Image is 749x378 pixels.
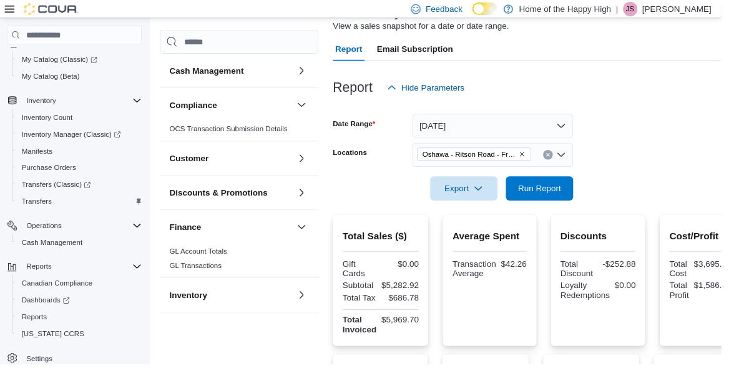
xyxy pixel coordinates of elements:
span: Inventory Count [17,114,147,129]
h3: Inventory [176,301,215,313]
a: GL Account Totals [176,257,236,266]
button: Inventory [2,96,152,113]
span: Reports [22,269,147,284]
h3: Customer [176,159,217,171]
a: Cash Management [17,244,91,259]
div: Transaction Average [470,269,516,289]
span: Feedback [442,3,480,16]
a: [US_STATE] CCRS [17,339,92,354]
button: Transfers [12,201,152,218]
a: Transfers (Classic) [12,183,152,201]
span: Canadian Compliance [17,287,147,302]
span: Inventory [27,99,58,109]
span: Inventory Count [22,117,76,127]
span: Email Subscription [391,38,471,63]
button: Cash Management [176,67,303,80]
input: Dark Mode [491,2,517,16]
span: OCS Transaction Submission Details [176,129,299,139]
button: Customer [176,159,303,171]
span: Cash Management [17,244,147,259]
span: Reports [27,272,54,282]
div: Compliance [166,127,331,147]
a: My Catalog (Beta) [17,72,88,87]
span: Purchase Orders [17,167,147,182]
button: Cash Management [306,66,321,81]
span: Reports [22,324,49,334]
div: Total Tax [356,304,393,314]
div: $0.00 [639,291,660,301]
button: Loyalty [176,336,303,349]
button: Reports [22,269,59,284]
button: Purchase Orders [12,166,152,183]
a: Dashboards [17,304,77,319]
a: Inventory Manager (Classic) [17,132,130,147]
button: My Catalog (Beta) [12,71,152,88]
div: Total Discount [582,269,619,289]
button: Clear input [564,156,574,166]
span: Operations [27,229,64,239]
div: Jessica Sproul [647,2,662,17]
span: Washington CCRS [17,339,147,354]
h3: Cash Management [176,67,253,80]
button: Manifests [12,148,152,166]
div: Total Cost [695,269,716,289]
a: Canadian Compliance [17,287,101,302]
span: Hide Parameters [417,84,482,97]
h3: Compliance [176,103,225,116]
button: [US_STATE] CCRS [12,338,152,356]
a: OCS Transaction Submission Details [176,130,299,139]
div: Total Profit [695,291,716,311]
a: Inventory Count [17,114,81,129]
div: $5,282.92 [396,291,435,301]
button: Loyalty [306,335,321,350]
button: Discounts & Promotions [176,194,303,207]
span: My Catalog (Beta) [22,74,83,84]
div: $42.26 [521,269,547,279]
label: Date Range [346,123,390,133]
span: Transfers (Classic) [22,187,94,197]
button: Inventory [22,97,63,112]
span: Inventory [22,97,147,112]
span: JS [650,2,659,17]
div: $686.78 [398,304,436,314]
span: Dashboards [17,304,147,319]
a: Inventory Manager (Classic) [12,131,152,148]
p: | [640,2,642,17]
span: Reports [17,322,147,337]
span: Operations [22,227,147,242]
a: GL Transactions [176,272,230,281]
button: Hide Parameters [397,78,487,103]
button: Finance [176,230,303,242]
span: Oshawa - Ritson Road - Friendly Stranger [433,153,552,167]
span: GL Transactions [176,271,230,281]
label: Locations [346,153,381,163]
div: Loyalty Redemptions [582,291,634,311]
span: Purchase Orders [22,169,79,179]
span: Transfers [22,204,54,214]
span: My Catalog (Classic) [22,57,101,67]
span: Report [348,38,376,63]
span: Inventory Manager (Classic) [22,134,125,144]
span: GL Account Totals [176,256,236,266]
button: Reports [12,321,152,338]
button: Operations [2,226,152,243]
span: Transfers (Classic) [17,184,147,199]
a: Manifests [17,149,59,164]
div: Finance [166,254,331,289]
div: Subtotal [356,291,391,301]
button: Reports [2,268,152,286]
h2: Average Spent [470,238,547,253]
span: [US_STATE] CCRS [22,342,87,352]
h2: Total Sales ($) [356,238,435,253]
span: Transfers [17,202,147,217]
h3: Loyalty [176,336,207,349]
div: -$252.88 [624,269,660,279]
button: Export [447,183,517,208]
a: Transfers [17,202,59,217]
span: Canadian Compliance [22,289,96,299]
button: Finance [306,229,321,244]
h3: Finance [176,230,209,242]
div: $0.00 [398,269,436,279]
span: Dashboards [22,307,72,317]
